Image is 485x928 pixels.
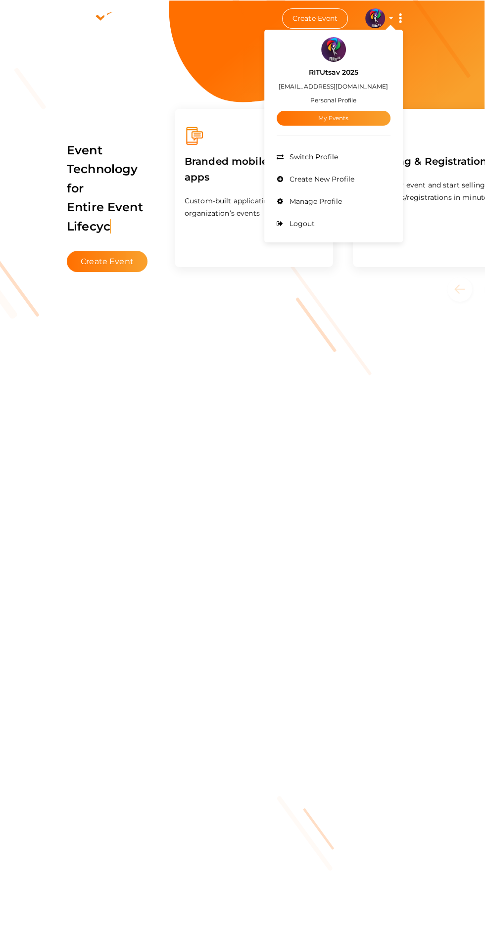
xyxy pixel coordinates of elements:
[277,111,390,126] a: My Events
[321,37,346,62] img: 5BK8ZL5P_small.png
[309,67,358,78] label: RITUtsav 2025
[287,175,354,184] span: Create New Profile
[287,152,338,161] span: Switch Profile
[310,96,356,104] small: Personal Profile
[287,219,315,228] span: Logout
[279,81,388,92] label: [EMAIL_ADDRESS][DOMAIN_NAME]
[287,197,342,206] span: Manage Profile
